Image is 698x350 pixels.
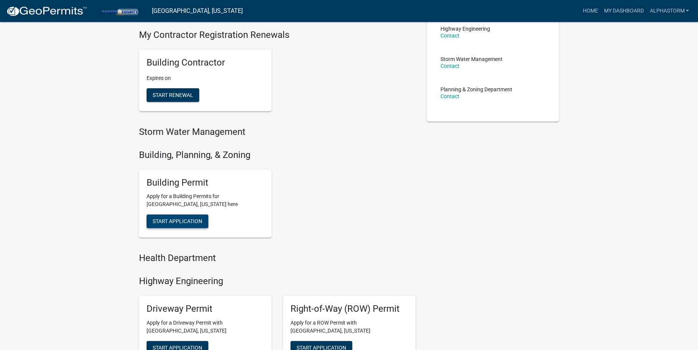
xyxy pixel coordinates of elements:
button: Start Application [147,214,208,228]
h5: Driveway Permit [147,303,264,314]
a: [GEOGRAPHIC_DATA], [US_STATE] [152,5,243,17]
h4: Storm Water Management [139,127,415,137]
a: Contact [440,33,459,39]
a: AlphaStorm [646,4,692,18]
h4: Health Department [139,253,415,264]
h5: Building Permit [147,177,264,188]
p: Highway Engineering [440,26,490,31]
p: Expires on [147,74,264,82]
h4: My Contractor Registration Renewals [139,30,415,41]
p: Apply for a Building Permits for [GEOGRAPHIC_DATA], [US_STATE] here [147,192,264,208]
h4: Building, Planning, & Zoning [139,150,415,161]
p: Planning & Zoning Department [440,87,512,92]
h5: Right-of-Way (ROW) Permit [290,303,408,314]
span: Start Renewal [153,92,193,98]
img: Porter County, Indiana [93,6,146,16]
p: Storm Water Management [440,56,503,62]
a: My Dashboard [601,4,646,18]
p: Apply for a Driveway Permit with [GEOGRAPHIC_DATA], [US_STATE] [147,319,264,335]
a: Home [579,4,601,18]
wm-registration-list-section: My Contractor Registration Renewals [139,30,415,117]
p: Apply for a ROW Permit with [GEOGRAPHIC_DATA], [US_STATE] [290,319,408,335]
a: Contact [440,63,459,69]
h5: Building Contractor [147,57,264,68]
a: Contact [440,93,459,99]
span: Start Application [153,218,202,224]
button: Start Renewal [147,88,199,102]
h4: Highway Engineering [139,276,415,287]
